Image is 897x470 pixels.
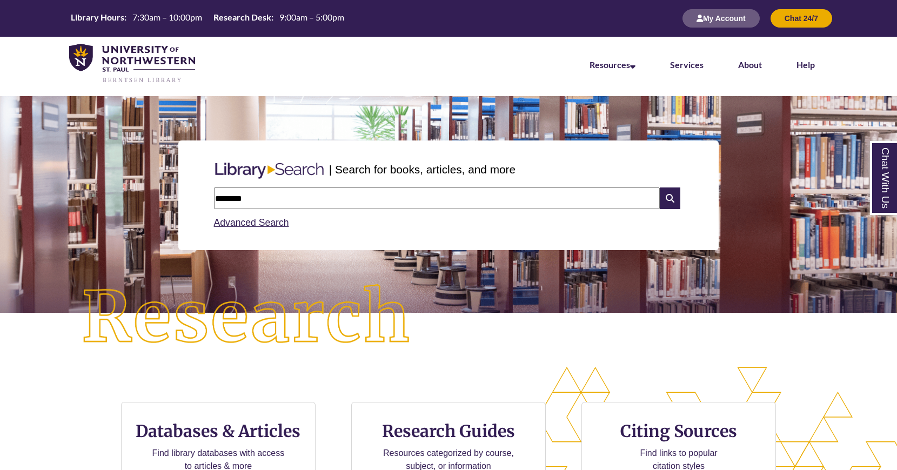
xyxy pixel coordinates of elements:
button: Chat 24/7 [771,9,832,28]
h3: Research Guides [360,421,537,441]
th: Research Desk: [209,11,275,23]
a: About [738,59,762,70]
a: My Account [682,14,760,23]
a: Hours Today [66,11,349,26]
a: Services [670,59,704,70]
span: 7:30am – 10:00pm [132,12,202,22]
a: Advanced Search [214,217,289,228]
img: Research [45,248,448,388]
img: UNWSP Library Logo [69,44,195,84]
table: Hours Today [66,11,349,25]
a: Resources [590,59,635,70]
span: 9:00am – 5:00pm [279,12,344,22]
h3: Citing Sources [613,421,745,441]
th: Library Hours: [66,11,128,23]
img: Libary Search [210,158,329,183]
a: Help [796,59,815,70]
button: My Account [682,9,760,28]
p: | Search for books, articles, and more [329,161,516,178]
a: Chat 24/7 [771,14,832,23]
h3: Databases & Articles [130,421,306,441]
i: Search [660,187,680,209]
